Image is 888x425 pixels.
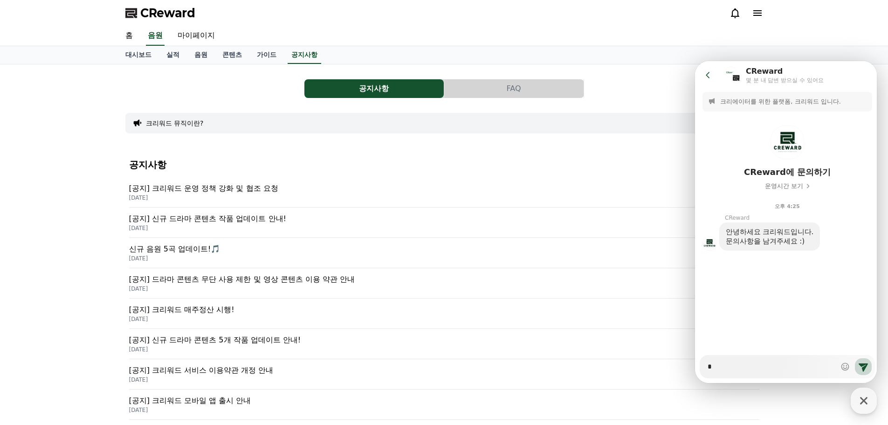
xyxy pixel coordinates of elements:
h4: 공지사항 [129,160,759,170]
p: [DATE] [129,406,759,414]
p: [DATE] [129,346,759,353]
p: [DATE] [129,315,759,323]
a: 홈 [118,26,140,46]
p: [DATE] [129,285,759,293]
button: FAQ [444,79,584,98]
p: [DATE] [129,224,759,232]
a: [공지] 드라마 콘텐츠 무단 사용 제한 및 영상 콘텐츠 이용 약관 안내 [DATE] [129,268,759,299]
a: [공지] 크리워드 매주정산 시행! [DATE] [129,299,759,329]
a: [공지] 크리워드 모바일 앱 출시 안내 [DATE] [129,390,759,420]
p: [공지] 드라마 콘텐츠 무단 사용 제한 및 영상 콘텐츠 이용 약관 안내 [129,274,759,285]
a: 실적 [159,46,187,64]
button: 공지사항 [304,79,444,98]
iframe: Channel chat [695,61,877,383]
p: 신규 음원 5곡 업데이트!🎵 [129,244,759,255]
p: [공지] 크리워드 모바일 앱 출시 안내 [129,395,759,406]
p: [공지] 신규 드라마 콘텐츠 작품 업데이트 안내! [129,213,759,224]
p: [공지] 크리워드 서비스 이용약관 개정 안내 [129,365,759,376]
p: [공지] 크리워드 매주정산 시행! [129,304,759,315]
a: 마이페이지 [170,26,222,46]
a: [공지] 신규 드라마 콘텐츠 5개 작품 업데이트 안내! [DATE] [129,329,759,359]
a: 신규 음원 5곡 업데이트!🎵 [DATE] [129,238,759,268]
p: [DATE] [129,194,759,202]
a: [공지] 크리워드 서비스 이용약관 개정 안내 [DATE] [129,359,759,390]
p: [DATE] [129,376,759,383]
a: CReward [125,6,195,21]
a: [공지] 신규 드라마 콘텐츠 작품 업데이트 안내! [DATE] [129,208,759,238]
a: 콘텐츠 [215,46,249,64]
a: 가이드 [249,46,284,64]
a: 음원 [146,26,165,46]
a: 음원 [187,46,215,64]
button: 크리워드 뮤직이란? [146,118,204,128]
a: [공지] 크리워드 운영 정책 강화 및 협조 요청 [DATE] [129,177,759,208]
a: 공지사항 [288,46,321,64]
p: [공지] 신규 드라마 콘텐츠 5개 작품 업데이트 안내! [129,334,759,346]
a: 대시보드 [118,46,159,64]
span: CReward [140,6,195,21]
p: [공지] 크리워드 운영 정책 강화 및 협조 요청 [129,183,759,194]
p: [DATE] [129,255,759,262]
